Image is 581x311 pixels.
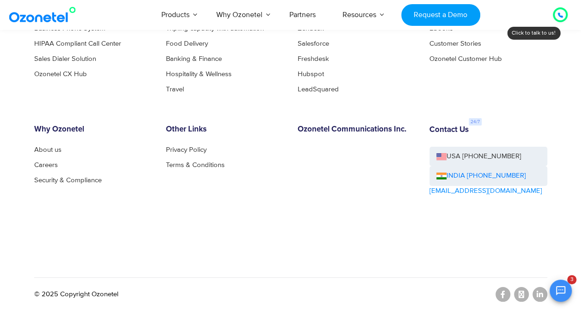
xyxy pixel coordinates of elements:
[34,146,61,153] a: About us
[298,55,329,62] a: Freshdesk
[34,125,152,134] h6: Why Ozonetel
[34,161,58,168] a: Careers
[429,40,481,47] a: Customer Stories
[429,55,502,62] a: Ozonetel Customer Hub
[166,125,284,134] h6: Other Links
[401,4,480,26] a: Request a Demo
[166,146,207,153] a: Privacy Policy
[166,71,232,78] a: Hospitality & Wellness
[34,71,87,78] a: Ozonetel CX Hub
[436,153,446,160] img: us-flag.png
[34,40,121,47] a: HIPAA Compliant Call Center
[34,289,118,300] p: © 2025 Copyright Ozonetel
[298,40,329,47] a: Salesforce
[298,25,324,32] a: Zendesk
[298,125,416,134] h6: Ozonetel Communications Inc.
[166,40,208,47] a: Food Delivery
[429,147,547,167] a: USA [PHONE_NUMBER]
[550,280,572,302] button: Open chat
[429,25,453,32] a: Ebooks
[567,275,576,284] span: 3
[429,126,469,135] h6: Contact Us
[298,86,339,93] a: LeadSquared
[34,177,102,184] a: Security & Compliance
[429,186,542,197] a: [EMAIL_ADDRESS][DOMAIN_NAME]
[166,55,222,62] a: Banking & Finance
[298,71,324,78] a: Hubspot
[436,171,526,181] a: INDIA [PHONE_NUMBER]
[34,55,96,62] a: Sales Dialer Solution
[34,25,105,32] a: Business Phone System
[166,86,184,93] a: Travel
[166,161,225,168] a: Terms & Conditions
[436,173,446,179] img: ind-flag.png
